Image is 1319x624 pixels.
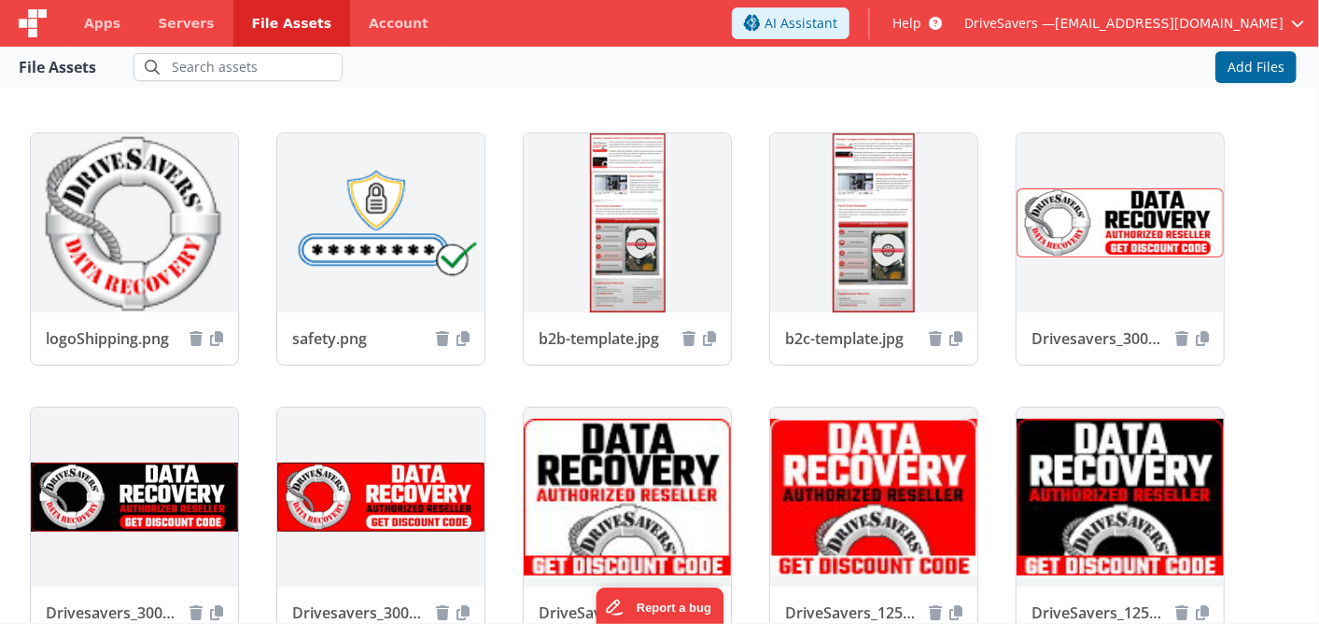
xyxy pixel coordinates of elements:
[765,14,837,33] span: AI Assistant
[84,14,120,33] span: Apps
[539,602,675,624] span: DriveSavers_125x95_1_R4.jpg
[46,602,182,624] span: Drivesavers_300x100_2_R4.jpg
[19,56,96,78] div: File Assets
[892,14,921,33] span: Help
[158,14,214,33] span: Servers
[46,327,182,350] span: logoShipping.png
[785,327,921,350] span: b2c-template.jpg
[133,53,343,81] input: Search assets
[1031,327,1168,350] span: Drivesavers_300x100_2.jpg
[785,602,921,624] span: DriveSavers_125x95_3_R4.jpg
[1031,602,1168,624] span: DriveSavers_125x95_2_R4.jpg
[964,14,1304,33] button: DriveSavers — [EMAIL_ADDRESS][DOMAIN_NAME]
[1215,51,1297,83] button: Add Files
[732,7,849,39] button: AI Assistant
[539,327,675,350] span: b2b-template.jpg
[292,602,428,624] span: Drivesavers_300x100_3_R4.jpg
[252,14,332,33] span: File Assets
[292,327,428,350] span: safety.png
[1055,14,1284,33] span: [EMAIL_ADDRESS][DOMAIN_NAME]
[964,14,1055,33] span: DriveSavers —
